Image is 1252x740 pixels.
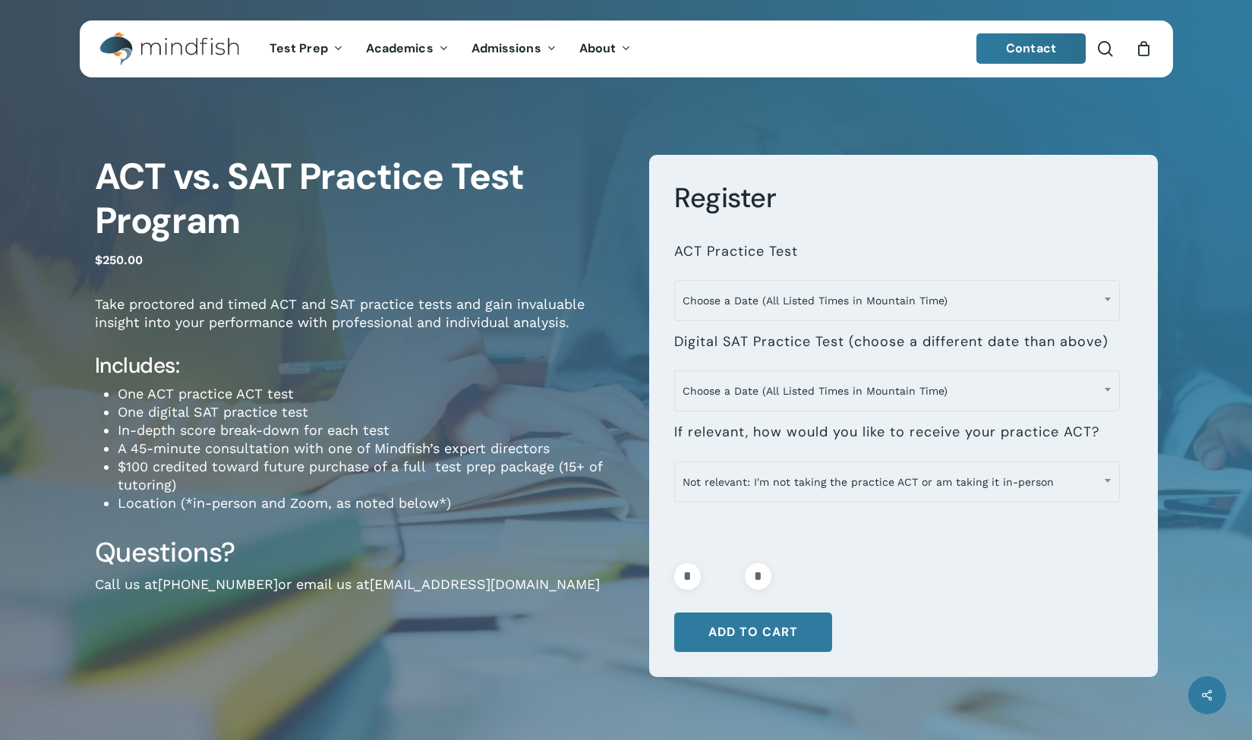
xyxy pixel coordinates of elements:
[95,253,102,267] span: $
[95,352,626,379] h4: Includes:
[675,466,1119,498] span: Not relevant: I'm not taking the practice ACT or am taking it in-person
[674,461,1120,502] span: Not relevant: I'm not taking the practice ACT or am taking it in-person
[118,403,626,421] li: One digital SAT practice test
[674,280,1120,321] span: Choose a Date (All Listed Times in Mountain Time)
[674,612,832,652] button: Add to cart
[95,295,626,352] p: Take proctored and timed ACT and SAT practice tests and gain invaluable insight into your perform...
[158,576,278,592] a: [PHONE_NUMBER]
[976,33,1086,64] a: Contact
[95,575,626,614] p: Call us at or email us at
[674,181,1132,216] h3: Register
[270,40,328,56] span: Test Prep
[95,535,626,570] h3: Questions?
[95,253,143,267] bdi: 250.00
[118,494,626,512] li: Location (*in-person and Zoom, as noted below*)
[568,43,643,55] a: About
[366,40,434,56] span: Academics
[460,43,568,55] a: Admissions
[355,43,460,55] a: Academics
[1006,40,1056,56] span: Contact
[258,20,642,77] nav: Main Menu
[705,563,740,590] input: Product quantity
[674,333,1109,351] label: Digital SAT Practice Test (choose a different date than above)
[675,375,1119,407] span: Choose a Date (All Listed Times in Mountain Time)
[80,20,1173,77] header: Main Menu
[118,385,626,403] li: One ACT practice ACT test
[675,285,1119,316] span: Choose a Date (All Listed Times in Mountain Time)
[471,40,541,56] span: Admissions
[674,370,1120,411] span: Choose a Date (All Listed Times in Mountain Time)
[674,243,798,260] label: ACT Practice Test
[118,439,626,458] li: A 45-minute consultation with one of Mindfish’s expert directors
[118,421,626,439] li: In-depth score break-down for each test
[674,424,1099,441] label: If relevant, how would you like to receive your practice ACT?
[95,155,626,243] h1: ACT vs. SAT Practice Test Program
[258,43,355,55] a: Test Prep
[370,576,600,592] a: [EMAIL_ADDRESS][DOMAIN_NAME]
[118,458,626,494] li: $100 credited toward future purchase of a full test prep package (15+ of tutoring)
[579,40,617,56] span: About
